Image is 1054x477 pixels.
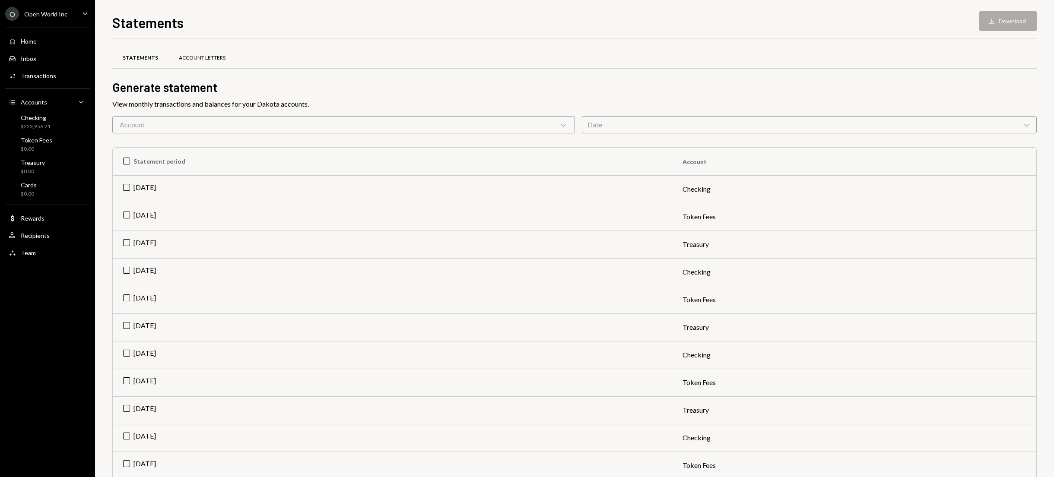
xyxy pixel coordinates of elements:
[5,227,90,243] a: Recipients
[112,47,168,69] a: Statements
[21,123,51,130] div: $223,956.21
[21,181,37,189] div: Cards
[5,33,90,49] a: Home
[5,210,90,226] a: Rewards
[5,245,90,260] a: Team
[21,190,37,198] div: $0.00
[5,111,90,132] a: Checking$223,956.21
[168,47,236,69] a: Account Letters
[5,179,90,199] a: Cards$0.00
[24,10,67,18] div: Open World Inc
[672,203,1036,231] td: Token Fees
[672,313,1036,341] td: Treasury
[21,145,52,153] div: $0.00
[672,148,1036,175] th: Account
[21,215,44,222] div: Rewards
[672,258,1036,286] td: Checking
[5,134,90,155] a: Token Fees$0.00
[21,114,51,121] div: Checking
[21,38,37,45] div: Home
[112,116,575,133] div: Account
[5,51,90,66] a: Inbox
[5,94,90,110] a: Accounts
[672,396,1036,424] td: Treasury
[672,424,1036,452] td: Checking
[21,72,56,79] div: Transactions
[21,55,36,62] div: Inbox
[112,79,1037,96] h2: Generate statement
[5,156,90,177] a: Treasury$0.00
[672,175,1036,203] td: Checking
[5,7,19,21] div: O
[582,116,1037,133] div: Date
[672,286,1036,313] td: Token Fees
[21,98,47,106] div: Accounts
[5,68,90,83] a: Transactions
[21,159,45,166] div: Treasury
[672,369,1036,396] td: Token Fees
[21,168,45,175] div: $0.00
[179,54,225,62] div: Account Letters
[123,54,158,62] div: Statements
[672,341,1036,369] td: Checking
[21,136,52,144] div: Token Fees
[21,249,36,256] div: Team
[672,231,1036,258] td: Treasury
[112,99,1037,109] div: View monthly transactions and balances for your Dakota accounts.
[112,14,184,31] h1: Statements
[21,232,50,239] div: Recipients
